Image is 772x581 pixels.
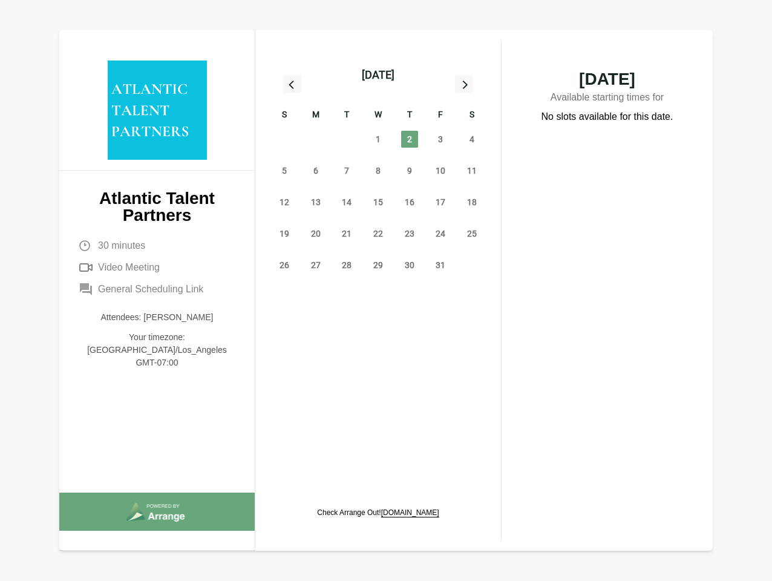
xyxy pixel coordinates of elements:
[432,194,449,211] span: Friday, October 17, 2025
[317,508,439,517] p: Check Arrange Out!
[381,508,439,517] a: [DOMAIN_NAME]
[338,225,355,242] span: Tuesday, October 21, 2025
[307,257,324,274] span: Monday, October 27, 2025
[432,162,449,179] span: Friday, October 10, 2025
[432,225,449,242] span: Friday, October 24, 2025
[463,162,480,179] span: Saturday, October 11, 2025
[338,194,355,211] span: Tuesday, October 14, 2025
[79,311,235,324] p: Attendees: [PERSON_NAME]
[370,257,387,274] span: Wednesday, October 29, 2025
[370,194,387,211] span: Wednesday, October 15, 2025
[362,67,394,84] div: [DATE]
[370,162,387,179] span: Wednesday, October 8, 2025
[300,108,332,123] div: M
[401,257,418,274] span: Thursday, October 30, 2025
[370,225,387,242] span: Wednesday, October 22, 2025
[276,162,293,179] span: Sunday, October 5, 2025
[307,162,324,179] span: Monday, October 6, 2025
[79,190,235,224] p: Atlantic Talent Partners
[98,260,160,275] span: Video Meeting
[307,225,324,242] span: Monday, October 20, 2025
[307,194,324,211] span: Monday, October 13, 2025
[463,194,480,211] span: Saturday, October 18, 2025
[541,110,673,124] p: No slots available for this date.
[425,108,457,123] div: F
[463,131,480,148] span: Saturday, October 4, 2025
[98,238,145,253] span: 30 minutes
[338,162,355,179] span: Tuesday, October 7, 2025
[432,257,449,274] span: Friday, October 31, 2025
[276,225,293,242] span: Sunday, October 19, 2025
[463,225,480,242] span: Saturday, October 25, 2025
[526,88,689,110] p: Available starting times for
[394,108,425,123] div: T
[432,131,449,148] span: Friday, October 3, 2025
[401,162,418,179] span: Thursday, October 9, 2025
[370,131,387,148] span: Wednesday, October 1, 2025
[401,225,418,242] span: Thursday, October 23, 2025
[276,194,293,211] span: Sunday, October 12, 2025
[79,331,235,369] p: Your timezone: [GEOGRAPHIC_DATA]/Los_Angeles GMT-07:00
[401,131,418,148] span: Thursday, October 2, 2025
[401,194,418,211] span: Thursday, October 16, 2025
[362,108,394,123] div: W
[456,108,488,123] div: S
[269,108,300,123] div: S
[276,257,293,274] span: Sunday, October 26, 2025
[98,282,203,297] span: General Scheduling Link
[526,71,689,88] span: [DATE]
[331,108,362,123] div: T
[338,257,355,274] span: Tuesday, October 28, 2025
